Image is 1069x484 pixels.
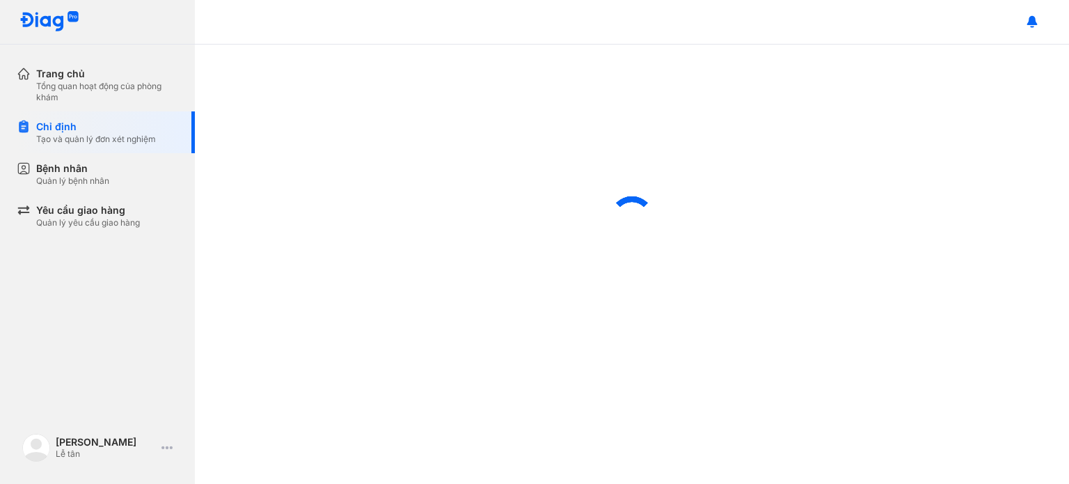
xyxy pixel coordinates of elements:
div: Lễ tân [56,448,156,460]
div: Trang chủ [36,67,178,81]
div: Yêu cầu giao hàng [36,203,140,217]
div: Quản lý yêu cầu giao hàng [36,217,140,228]
img: logo [19,11,79,33]
div: Tạo và quản lý đơn xét nghiệm [36,134,156,145]
div: [PERSON_NAME] [56,436,156,448]
img: logo [22,434,50,462]
div: Chỉ định [36,120,156,134]
div: Bệnh nhân [36,162,109,175]
div: Tổng quan hoạt động của phòng khám [36,81,178,103]
div: Quản lý bệnh nhân [36,175,109,187]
